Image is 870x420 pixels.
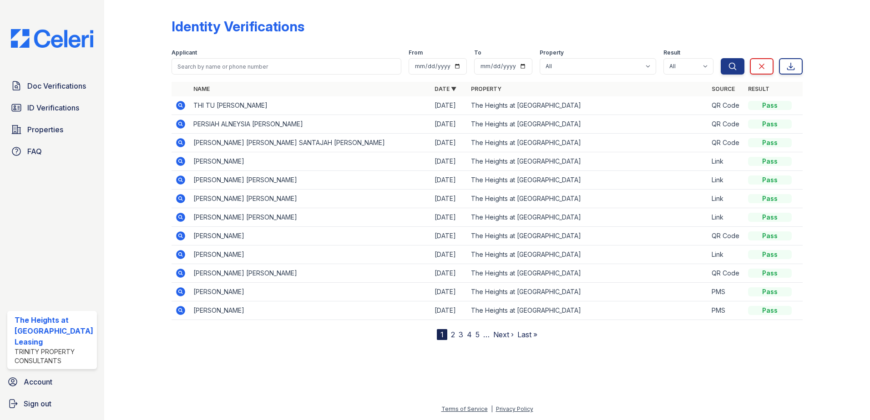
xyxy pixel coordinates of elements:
span: Doc Verifications [27,80,86,91]
td: [DATE] [431,190,467,208]
a: Result [748,85,769,92]
td: The Heights at [GEOGRAPHIC_DATA] [467,190,708,208]
a: Next › [493,330,514,339]
td: QR Code [708,264,744,283]
td: The Heights at [GEOGRAPHIC_DATA] [467,283,708,301]
td: THI TU [PERSON_NAME] [190,96,431,115]
img: CE_Logo_Blue-a8612792a0a2168367f1c8372b55b34899dd931a85d93a1a3d3e32e68fde9ad4.png [4,29,101,48]
div: Pass [748,157,792,166]
span: Account [24,376,52,387]
a: Property [471,85,501,92]
div: Pass [748,306,792,315]
td: [PERSON_NAME] [190,227,431,245]
td: The Heights at [GEOGRAPHIC_DATA] [467,134,708,152]
a: Doc Verifications [7,77,97,95]
td: Link [708,208,744,227]
div: | [491,405,493,412]
div: Pass [748,269,792,278]
td: The Heights at [GEOGRAPHIC_DATA] [467,245,708,264]
a: 3 [459,330,463,339]
td: [PERSON_NAME] [190,152,431,171]
td: PMS [708,283,744,301]
td: [DATE] [431,208,467,227]
div: Pass [748,120,792,129]
td: The Heights at [GEOGRAPHIC_DATA] [467,96,708,115]
td: The Heights at [GEOGRAPHIC_DATA] [467,264,708,283]
a: Privacy Policy [496,405,533,412]
td: [DATE] [431,96,467,115]
td: PERSIAH ALNEYSIA [PERSON_NAME] [190,115,431,134]
td: The Heights at [GEOGRAPHIC_DATA] [467,208,708,227]
td: [DATE] [431,134,467,152]
td: [PERSON_NAME] [PERSON_NAME] SANTAJAH [PERSON_NAME] [190,134,431,152]
a: ID Verifications [7,99,97,117]
td: The Heights at [GEOGRAPHIC_DATA] [467,115,708,134]
span: Properties [27,124,63,135]
td: Link [708,171,744,190]
div: Pass [748,213,792,222]
label: From [409,49,423,56]
label: Result [663,49,680,56]
div: Pass [748,101,792,110]
td: QR Code [708,134,744,152]
td: [PERSON_NAME] [PERSON_NAME] [190,190,431,208]
a: Last » [517,330,537,339]
td: The Heights at [GEOGRAPHIC_DATA] [467,227,708,245]
span: Sign out [24,398,51,409]
a: Name [193,85,210,92]
a: Sign out [4,395,101,413]
label: Property [540,49,564,56]
div: Pass [748,231,792,240]
label: To [474,49,481,56]
div: Pass [748,138,792,147]
td: [DATE] [431,283,467,301]
td: [DATE] [431,245,467,264]
td: [DATE] [431,227,467,245]
a: FAQ [7,142,97,160]
div: Pass [748,287,792,296]
td: [DATE] [431,264,467,283]
a: Date ▼ [435,85,456,92]
td: QR Code [708,115,744,134]
td: [DATE] [431,301,467,320]
div: The Heights at [GEOGRAPHIC_DATA] Leasing [15,315,93,347]
td: [DATE] [431,171,467,190]
td: [PERSON_NAME] [PERSON_NAME] [190,264,431,283]
a: Properties [7,120,97,139]
td: [PERSON_NAME] [PERSON_NAME] [190,171,431,190]
div: Pass [748,175,792,185]
span: … [483,329,490,340]
a: 4 [467,330,472,339]
td: [PERSON_NAME] [190,301,431,320]
td: QR Code [708,96,744,115]
input: Search by name or phone number [172,58,402,75]
div: Identity Verifications [172,18,304,35]
div: Pass [748,194,792,203]
span: FAQ [27,146,42,157]
td: [PERSON_NAME] [190,283,431,301]
td: [DATE] [431,152,467,171]
td: [PERSON_NAME] [190,245,431,264]
div: Pass [748,250,792,259]
td: [PERSON_NAME] [PERSON_NAME] [190,208,431,227]
div: Trinity Property Consultants [15,347,93,365]
span: ID Verifications [27,102,79,113]
td: [DATE] [431,115,467,134]
div: 1 [437,329,447,340]
td: PMS [708,301,744,320]
td: QR Code [708,227,744,245]
td: Link [708,152,744,171]
a: Account [4,373,101,391]
td: The Heights at [GEOGRAPHIC_DATA] [467,171,708,190]
a: Source [712,85,735,92]
td: Link [708,245,744,264]
a: 5 [475,330,480,339]
td: Link [708,190,744,208]
label: Applicant [172,49,197,56]
td: The Heights at [GEOGRAPHIC_DATA] [467,301,708,320]
a: 2 [451,330,455,339]
td: The Heights at [GEOGRAPHIC_DATA] [467,152,708,171]
a: Terms of Service [441,405,488,412]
